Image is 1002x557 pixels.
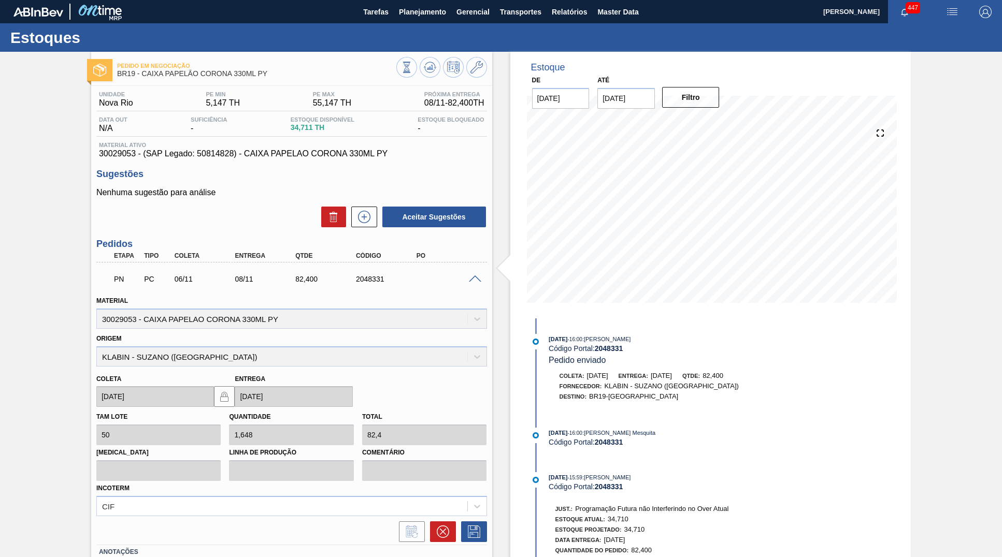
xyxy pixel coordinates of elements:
[597,77,609,84] label: Até
[420,57,440,78] button: Atualizar Gráfico
[188,116,230,133] div: -
[500,6,541,18] span: Transportes
[396,57,417,78] button: Visão Geral dos Estoques
[979,6,992,18] img: Logout
[111,268,143,290] div: Pedido em Negociação
[96,375,121,383] label: Coleta
[533,477,539,483] img: atual
[424,98,484,108] span: 08/11 - 82,400 TH
[555,516,605,522] span: Estoque Atual:
[552,6,587,18] span: Relatórios
[651,372,672,379] span: [DATE]
[141,275,173,283] div: Pedido de Compra
[96,386,214,407] input: dd/mm/yyyy
[313,91,351,97] span: PE MAX
[532,88,590,109] input: dd/mm/yyyy
[703,372,723,379] span: 82,400
[172,275,240,283] div: 06/11/2025
[549,336,567,342] span: [DATE]
[313,98,351,108] span: 55,147 TH
[555,526,622,533] span: Estoque Projetado:
[575,505,728,512] span: Programação Futura não Interferindo no Over Atual
[595,438,623,446] strong: 2048331
[456,6,490,18] span: Gerencial
[549,356,606,364] span: Pedido enviado
[218,390,231,403] img: locked
[604,382,739,390] span: KLABIN - SUZANO ([GEOGRAPHIC_DATA])
[353,275,421,283] div: 2048331
[206,98,240,108] span: 5,147 TH
[549,482,795,491] div: Código Portal:
[316,207,346,227] div: Excluir Sugestões
[582,430,655,436] span: : [PERSON_NAME] Mesquita
[662,87,720,108] button: Filtro
[608,515,628,523] span: 34,710
[888,5,921,19] button: Notificações
[549,474,567,480] span: [DATE]
[96,239,487,250] h3: Pedidos
[443,57,464,78] button: Programar Estoque
[235,375,265,383] label: Entrega
[99,149,484,158] span: 30029053 - (SAP Legado: 50814828) - CAIXA PAPELAO CORONA 330ML PY
[353,252,421,259] div: Código
[595,482,623,491] strong: 2048331
[532,77,541,84] label: De
[604,536,625,544] span: [DATE]
[549,438,795,446] div: Código Portal:
[362,413,382,420] label: Total
[291,116,354,123] span: Estoque Disponível
[362,445,487,460] label: Comentário
[533,339,539,345] img: atual
[377,206,487,228] div: Aceitar Sugestões
[424,91,484,97] span: Próxima Entrega
[531,62,565,73] div: Estoque
[235,386,353,407] input: dd/mm/yyyy
[414,252,482,259] div: PO
[568,475,582,480] span: - 15:59
[141,252,173,259] div: Tipo
[102,502,114,510] div: CIF
[631,546,652,554] span: 82,400
[232,252,300,259] div: Entrega
[99,116,127,123] span: Data out
[418,116,484,123] span: Estoque Bloqueado
[346,207,377,227] div: Nova sugestão
[399,6,446,18] span: Planejamento
[582,474,631,480] span: : [PERSON_NAME]
[293,252,361,259] div: Qtde
[589,392,678,400] span: BR19-[GEOGRAPHIC_DATA]
[293,275,361,283] div: 82,400
[96,297,128,304] label: Material
[619,373,648,379] span: Entrega:
[10,32,194,43] h1: Estoques
[595,344,623,353] strong: 2048331
[206,91,240,97] span: PE MIN
[946,6,958,18] img: userActions
[117,63,396,69] span: Pedido em Negociação
[555,506,573,512] span: Just.:
[96,445,221,460] label: [MEDICAL_DATA]
[560,393,587,400] span: Destino:
[99,91,133,97] span: Unidade
[456,521,487,542] div: Salvar Pedido
[587,372,608,379] span: [DATE]
[466,57,487,78] button: Ir ao Master Data / Geral
[425,521,456,542] div: Cancelar pedido
[682,373,700,379] span: Qtde:
[191,116,227,123] span: Suficiência
[96,335,122,342] label: Origem
[172,252,240,259] div: Coleta
[99,98,133,108] span: Nova Rio
[229,445,354,460] label: Linha de Produção
[533,432,539,438] img: atual
[582,336,631,342] span: : [PERSON_NAME]
[363,6,389,18] span: Tarefas
[382,207,486,227] button: Aceitar Sugestões
[555,537,602,543] span: Data Entrega:
[111,252,143,259] div: Etapa
[549,344,795,353] div: Código Portal:
[560,383,602,389] span: Fornecedor:
[568,336,582,342] span: - 16:00
[214,386,235,407] button: locked
[549,430,567,436] span: [DATE]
